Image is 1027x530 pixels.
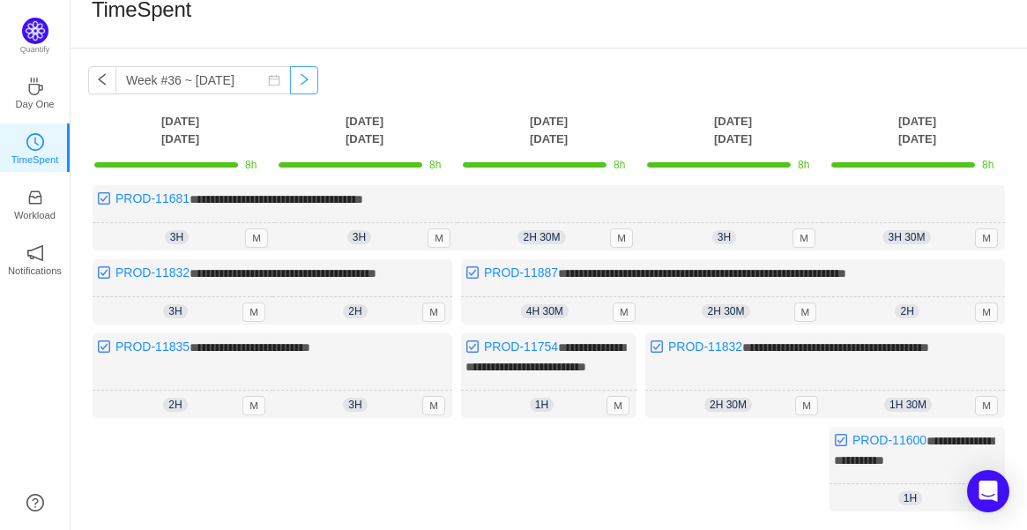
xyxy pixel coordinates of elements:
[457,112,641,148] th: [DATE] [DATE]
[530,398,554,412] span: 1h
[825,112,1009,148] th: [DATE] [DATE]
[272,112,457,148] th: [DATE] [DATE]
[97,191,111,205] img: 10318
[521,304,569,318] span: 4h 30m
[793,228,815,248] span: M
[422,396,445,415] span: M
[115,191,190,205] a: PROD-11681
[245,159,257,171] span: 8h
[650,340,664,354] img: 10318
[343,304,367,318] span: 2h
[22,18,48,44] img: Quantify
[607,396,629,415] span: M
[668,340,742,354] a: PROD-11832
[97,340,111,354] img: 10318
[517,230,565,244] span: 2h 30m
[245,228,268,248] span: M
[484,265,558,280] a: PROD-11887
[268,74,280,86] i: icon: calendar
[88,112,272,148] th: [DATE] [DATE]
[712,230,736,244] span: 3h
[895,304,919,318] span: 2h
[115,66,291,94] input: Select a week
[115,340,190,354] a: PROD-11835
[641,112,825,148] th: [DATE] [DATE]
[347,230,371,244] span: 3h
[610,228,633,248] span: M
[242,396,265,415] span: M
[465,340,480,354] img: 10318
[702,304,749,318] span: 2h 30m
[882,230,930,244] span: 3h 30m
[14,207,56,223] p: Workload
[15,96,54,112] p: Day One
[975,302,998,322] span: M
[115,265,190,280] a: PROD-11832
[165,230,189,244] span: 3h
[967,470,1009,512] div: Open Intercom Messenger
[26,189,44,206] i: icon: inbox
[795,396,818,415] span: M
[794,302,817,322] span: M
[834,433,848,447] img: 10318
[975,228,998,248] span: M
[26,244,44,262] i: icon: notification
[20,44,50,56] p: Quantify
[26,494,44,511] a: icon: question-circle
[429,159,441,171] span: 8h
[26,138,44,156] a: icon: clock-circleTimeSpent
[26,194,44,212] a: icon: inboxWorkload
[11,152,59,168] p: TimeSpent
[163,398,187,412] span: 2h
[614,159,625,171] span: 8h
[613,302,636,322] span: M
[884,398,932,412] span: 1h 30m
[97,265,111,280] img: 10318
[975,396,998,415] span: M
[26,133,44,151] i: icon: clock-circle
[88,66,116,94] button: icon: left
[343,398,367,412] span: 3h
[982,159,994,171] span: 8h
[798,159,809,171] span: 8h
[898,491,922,505] span: 1h
[242,302,265,322] span: M
[290,66,318,94] button: icon: right
[428,228,450,248] span: M
[484,340,558,354] a: PROD-11754
[26,83,44,101] a: icon: coffeeDay One
[163,304,187,318] span: 3h
[26,250,44,267] a: icon: notificationNotifications
[422,302,445,322] span: M
[26,78,44,95] i: icon: coffee
[465,265,480,280] img: 10318
[704,398,752,412] span: 2h 30m
[852,433,927,447] a: PROD-11600
[8,263,62,279] p: Notifications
